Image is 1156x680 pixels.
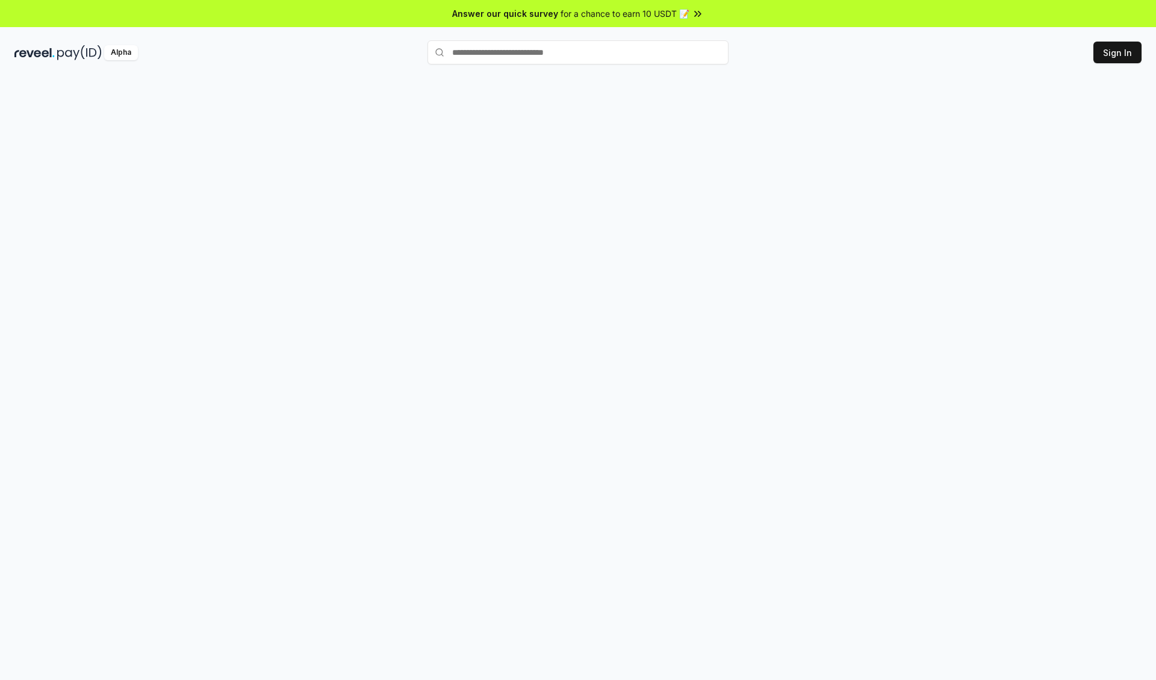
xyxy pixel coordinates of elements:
div: Alpha [104,45,138,60]
span: Answer our quick survey [452,7,558,20]
img: pay_id [57,45,102,60]
span: for a chance to earn 10 USDT 📝 [561,7,689,20]
img: reveel_dark [14,45,55,60]
button: Sign In [1093,42,1142,63]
